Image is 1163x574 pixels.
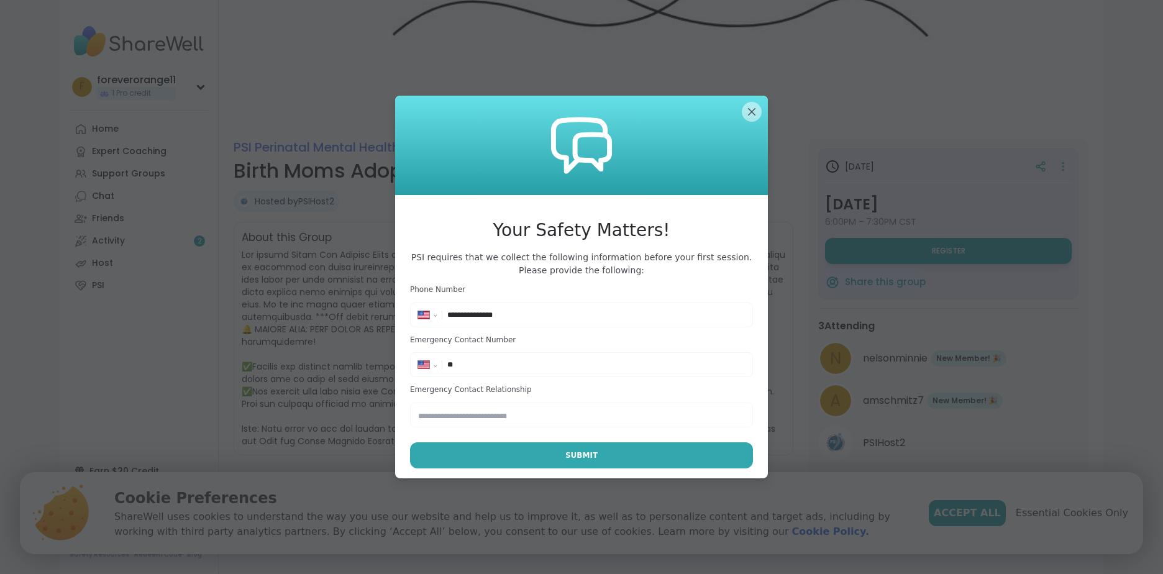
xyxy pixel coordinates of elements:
[410,442,753,468] button: Submit
[410,385,753,395] h3: Emergency Contact Relationship
[410,251,753,277] span: PSI requires that we collect the following information before your first session. Please provide ...
[418,311,429,319] img: United States
[410,217,753,244] h3: Your Safety Matters!
[410,335,753,345] h3: Emergency Contact Number
[565,450,598,461] span: Submit
[410,285,753,295] h3: Phone Number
